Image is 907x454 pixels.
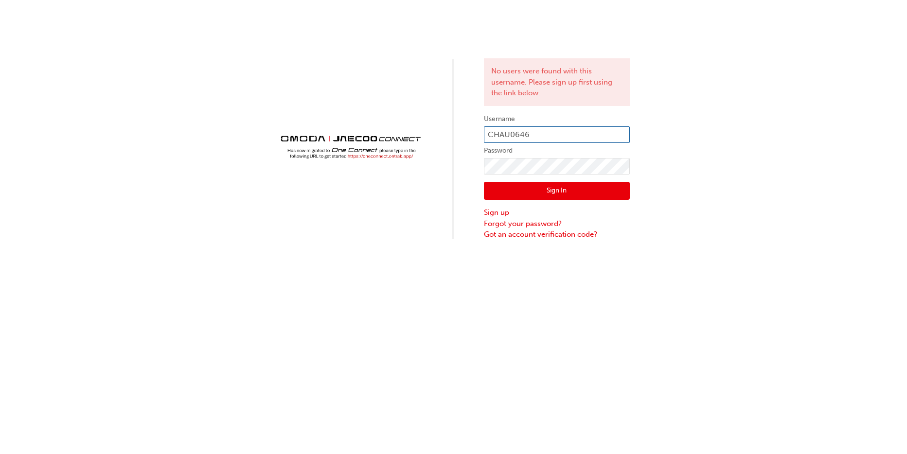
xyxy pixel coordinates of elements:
button: Sign In [484,182,630,200]
input: Username [484,126,630,143]
a: Got an account verification code? [484,229,630,240]
a: Forgot your password? [484,218,630,229]
a: Sign up [484,207,630,218]
label: Username [484,113,630,125]
label: Password [484,145,630,157]
img: Trak [278,122,424,162]
div: No users were found with this username. Please sign up first using the link below. [484,58,630,106]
